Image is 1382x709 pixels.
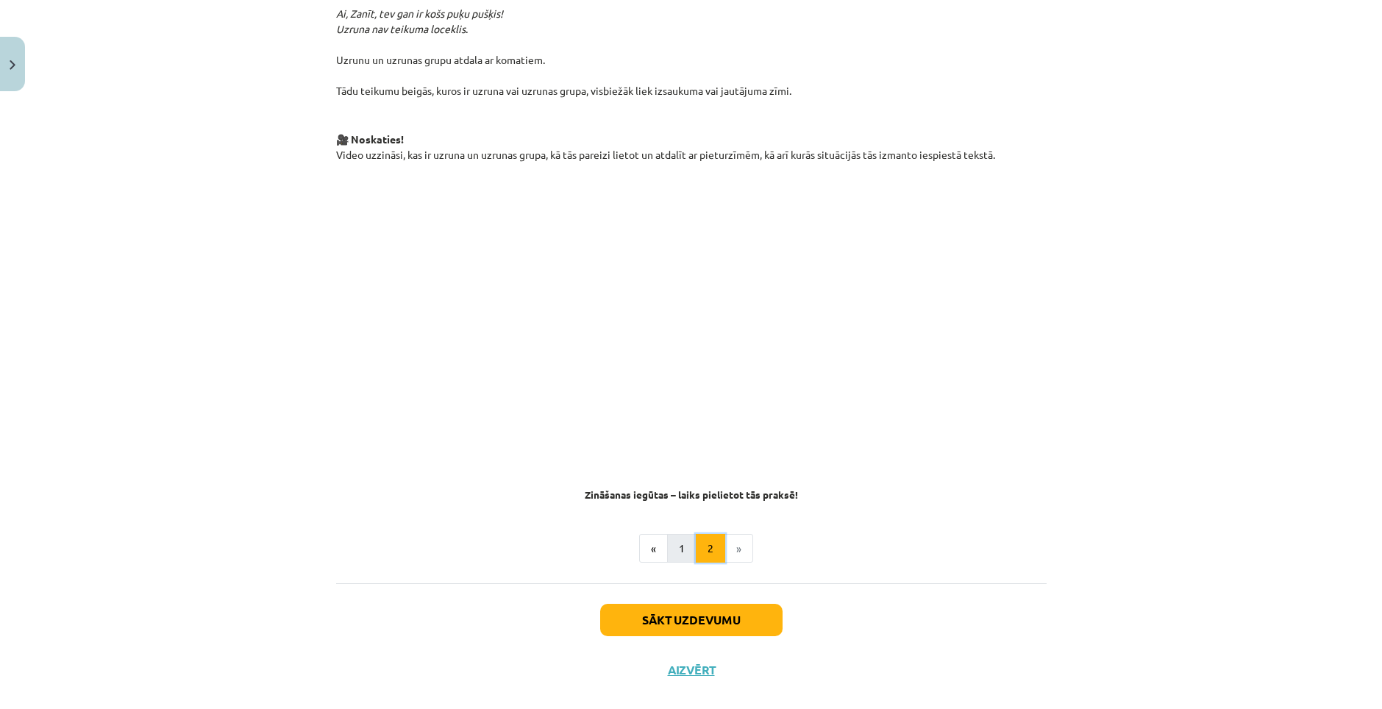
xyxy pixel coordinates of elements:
img: icon-close-lesson-0947bae3869378f0d4975bcd49f059093ad1ed9edebbc8119c70593378902aed.svg [10,60,15,70]
button: Sākt uzdevumu [600,604,783,636]
button: Aizvērt [663,663,719,677]
button: 1 [667,534,697,563]
button: 2 [696,534,725,563]
em: Ai, Zanīt, tev gan ir košs puķu pušķis! Uzruna nav teikuma loceklis [336,7,503,35]
button: « [639,534,668,563]
p: Video uzzināsi, kas ir uzruna un uzrunas grupa, kā tās pareizi lietot un atdalīt ar pieturzīmēm, ... [336,132,1047,163]
strong: Zināšanas iegūtas – laiks pielietot tās praksē! [585,488,798,501]
strong: 🎥 Noskaties! [336,132,404,146]
nav: Page navigation example [336,534,1047,563]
